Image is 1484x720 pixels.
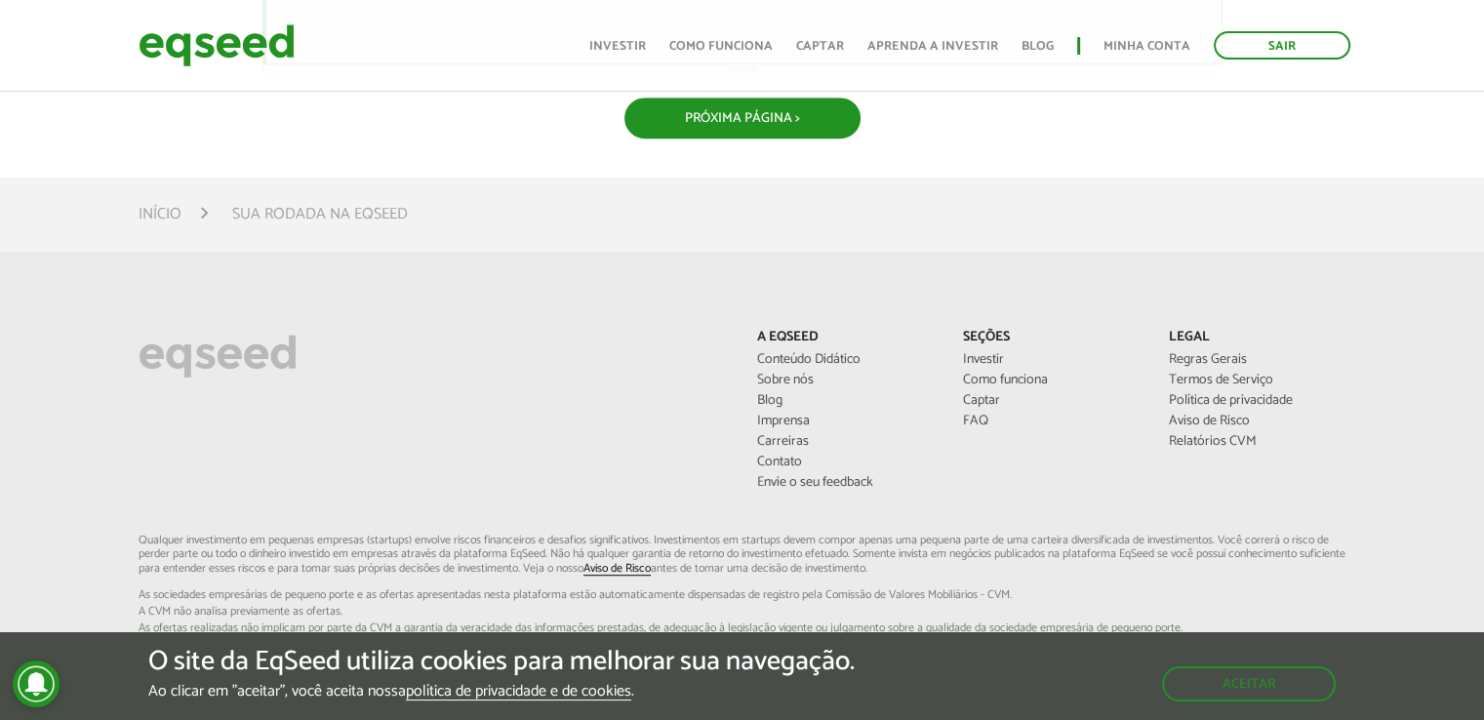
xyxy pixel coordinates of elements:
[139,20,295,71] img: EqSeed
[139,330,297,382] img: EqSeed Logo
[139,207,181,222] a: Início
[148,647,855,677] h5: O site da EqSeed utiliza cookies para melhorar sua navegação.
[669,40,773,53] a: Como funciona
[1022,40,1054,53] a: Blog
[757,415,934,428] a: Imprensa
[589,40,646,53] a: Investir
[757,330,934,346] p: A EqSeed
[757,456,934,469] a: Contato
[1162,666,1336,701] button: Aceitar
[963,330,1140,346] p: Seções
[1103,40,1190,53] a: Minha conta
[1169,374,1345,387] a: Termos de Serviço
[1169,353,1345,367] a: Regras Gerais
[139,606,1346,618] span: A CVM não analisa previamente as ofertas.
[796,40,844,53] a: Captar
[148,682,855,700] p: Ao clicar em "aceitar", você aceita nossa .
[406,684,631,700] a: política de privacidade e de cookies
[139,534,1346,699] p: Qualquer investimento em pequenas empresas (startups) envolve riscos financeiros e desafios signi...
[963,394,1140,408] a: Captar
[757,353,934,367] a: Conteúdo Didático
[1214,31,1350,60] a: Sair
[757,374,934,387] a: Sobre nós
[963,353,1140,367] a: Investir
[1169,435,1345,449] a: Relatórios CVM
[1169,415,1345,428] a: Aviso de Risco
[757,394,934,408] a: Blog
[963,415,1140,428] a: FAQ
[757,476,934,490] a: Envie o seu feedback
[624,98,861,139] button: Próxima Página >
[583,563,651,576] a: Aviso de Risco
[1169,330,1345,346] p: Legal
[757,435,934,449] a: Carreiras
[139,589,1346,601] span: As sociedades empresárias de pequeno porte e as ofertas apresentadas nesta plataforma estão aut...
[963,374,1140,387] a: Como funciona
[867,40,998,53] a: Aprenda a investir
[1169,394,1345,408] a: Política de privacidade
[139,622,1346,634] span: As ofertas realizadas não implicam por parte da CVM a garantia da veracidade das informações p...
[232,201,408,227] li: Sua rodada na EqSeed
